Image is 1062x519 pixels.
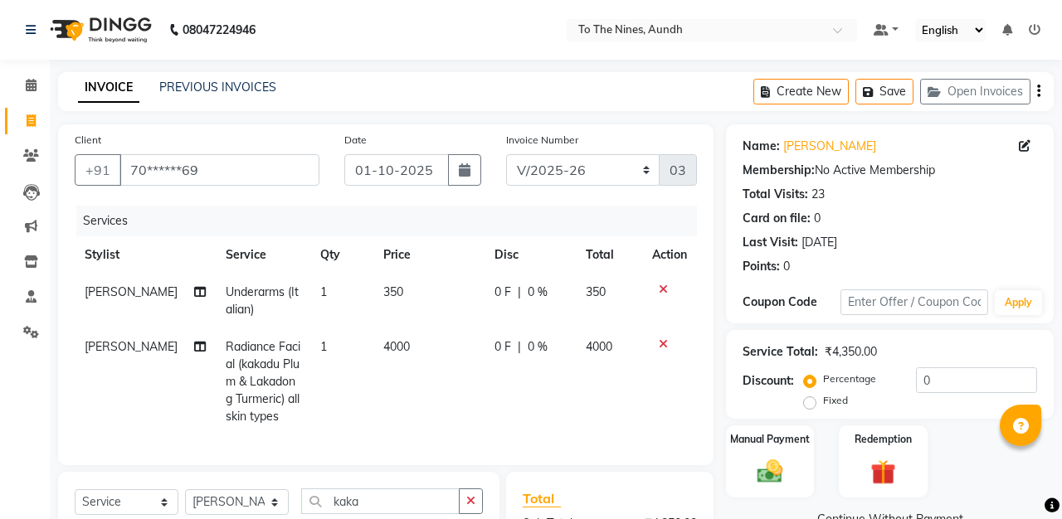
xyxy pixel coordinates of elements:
[528,284,548,301] span: 0 %
[320,284,327,299] span: 1
[226,339,300,424] span: Radiance Facial (kakadu Plum & Lakadong Turmeric) all skin types
[75,236,216,274] th: Stylist
[216,236,310,274] th: Service
[783,258,790,275] div: 0
[743,162,1037,179] div: No Active Membership
[743,258,780,275] div: Points:
[823,393,848,408] label: Fixed
[743,186,808,203] div: Total Visits:
[494,284,511,301] span: 0 F
[855,432,912,447] label: Redemption
[743,138,780,155] div: Name:
[743,343,818,361] div: Service Total:
[485,236,576,274] th: Disc
[743,162,815,179] div: Membership:
[344,133,367,148] label: Date
[730,432,810,447] label: Manual Payment
[226,284,299,317] span: Underarms (Italian)
[518,284,521,301] span: |
[811,186,825,203] div: 23
[528,338,548,356] span: 0 %
[183,7,256,53] b: 08047224946
[320,339,327,354] span: 1
[159,80,276,95] a: PREVIOUS INVOICES
[383,339,410,354] span: 4000
[85,284,178,299] span: [PERSON_NAME]
[586,339,612,354] span: 4000
[75,133,101,148] label: Client
[863,457,904,488] img: _gift.svg
[753,79,849,104] button: Create New
[76,206,709,236] div: Services
[85,339,178,354] span: [PERSON_NAME]
[743,293,840,311] div: Coupon Code
[518,338,521,356] span: |
[301,488,460,514] input: Search or Scan
[743,234,798,251] div: Last Visit:
[310,236,373,274] th: Qty
[825,343,877,361] div: ₹4,350.00
[840,289,988,315] input: Enter Offer / Coupon Code
[920,79,1030,104] button: Open Invoices
[995,290,1042,315] button: Apply
[586,284,606,299] span: 350
[576,236,643,274] th: Total
[743,372,794,390] div: Discount:
[119,154,319,186] input: Search by Name/Mobile/Email/Code
[523,490,561,507] span: Total
[494,338,511,356] span: 0 F
[383,284,403,299] span: 350
[749,457,791,486] img: _cash.svg
[783,138,876,155] a: [PERSON_NAME]
[801,234,837,251] div: [DATE]
[823,371,876,386] label: Percentage
[814,210,821,227] div: 0
[743,210,811,227] div: Card on file:
[855,79,913,104] button: Save
[78,73,139,103] a: INVOICE
[506,133,578,148] label: Invoice Number
[42,7,156,53] img: logo
[642,236,697,274] th: Action
[373,236,484,274] th: Price
[75,154,121,186] button: +91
